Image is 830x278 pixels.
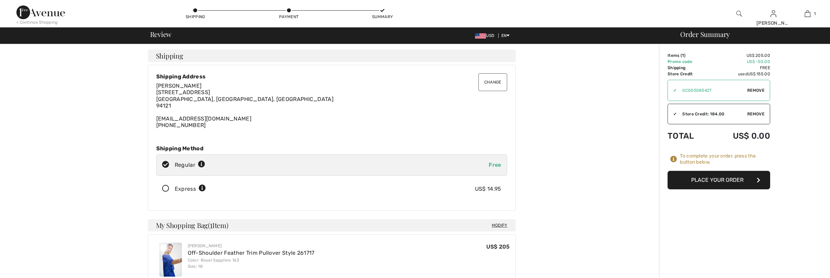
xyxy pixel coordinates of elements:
span: US$ 155.00 [748,72,770,76]
span: USD [475,33,497,38]
div: US$ 14.95 [475,185,501,193]
span: Free [489,162,501,168]
td: Items ( ) [668,52,710,59]
span: US$ 205 [486,243,510,250]
div: Shipping [185,14,206,20]
span: Modify [492,222,508,229]
td: Shipping [668,65,710,71]
button: Change [478,73,507,91]
div: Regular [175,161,205,169]
img: 1ère Avenue [16,5,65,19]
div: Payment [279,14,299,20]
span: [PERSON_NAME] [156,83,202,89]
img: search the website [736,10,742,18]
td: Free [710,65,770,71]
div: [PERSON_NAME] [188,243,315,249]
a: 1 [791,10,824,18]
img: Off-Shoulder Feather Trim Pullover Style 261717 [159,243,182,277]
td: US$ -50.00 [710,59,770,65]
div: Shipping Address [156,73,507,80]
span: Shipping [156,52,183,59]
div: Summary [372,14,393,20]
img: My Bag [805,10,811,18]
div: Store Credit: 184.00 [677,111,747,117]
img: US Dollar [475,33,486,39]
span: Remove [747,87,764,93]
h4: My Shopping Bag [148,219,516,231]
div: [PERSON_NAME] [756,20,790,27]
div: To complete your order, press the button below. [680,153,770,165]
span: 1 [682,53,684,58]
div: [EMAIL_ADDRESS][DOMAIN_NAME] [PHONE_NUMBER] [156,83,507,128]
div: ✔ [668,111,677,117]
a: Off-Shoulder Feather Trim Pullover Style 261717 [188,250,315,256]
td: Store Credit [668,71,710,77]
td: US$ 0.00 [710,124,770,148]
td: Promo code [668,59,710,65]
span: Remove [747,111,764,117]
td: US$ 205.00 [710,52,770,59]
span: [STREET_ADDRESS] [GEOGRAPHIC_DATA], [GEOGRAPHIC_DATA], [GEOGRAPHIC_DATA] 94121 [156,89,334,109]
td: Total [668,124,710,148]
img: My Info [770,10,776,18]
div: < Continue Shopping [16,19,58,25]
span: EN [501,33,510,38]
span: ( Item) [208,220,228,230]
input: Promo code [677,80,747,101]
span: 1 [814,11,816,17]
div: Shipping Method [156,145,507,152]
span: Review [150,31,172,38]
div: ✔ [668,87,677,93]
div: Color: Royal Sapphire 163 Size: 18 [188,257,315,269]
span: 1 [210,220,212,229]
button: Place Your Order [668,171,770,189]
div: Express [175,185,206,193]
div: Order Summary [672,31,826,38]
td: used [710,71,770,77]
a: Sign In [770,10,776,17]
